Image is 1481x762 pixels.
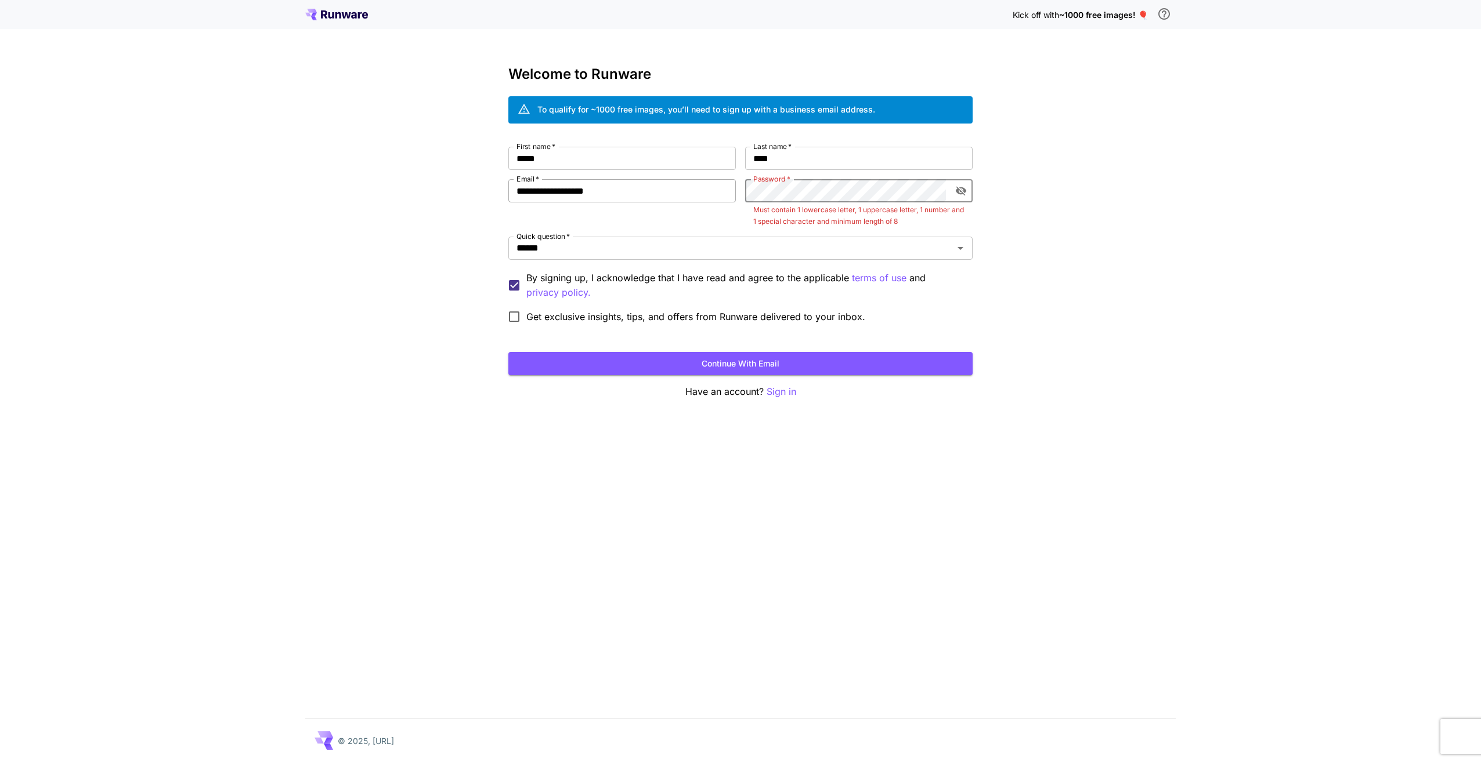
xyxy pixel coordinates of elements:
p: privacy policy. [526,285,591,300]
label: Quick question [516,231,570,241]
h3: Welcome to Runware [508,66,973,82]
button: toggle password visibility [951,180,971,201]
label: First name [516,141,555,151]
label: Last name [753,141,792,151]
label: Email [516,174,539,184]
div: To qualify for ~1000 free images, you’ll need to sign up with a business email address. [537,103,875,115]
p: By signing up, I acknowledge that I have read and agree to the applicable and [526,271,963,300]
p: Have an account? [508,384,973,399]
button: By signing up, I acknowledge that I have read and agree to the applicable and privacy policy. [852,271,906,285]
p: Must contain 1 lowercase letter, 1 uppercase letter, 1 number and 1 special character and minimum... [753,204,965,227]
span: Get exclusive insights, tips, and offers from Runware delivered to your inbox. [526,310,865,324]
button: Sign in [767,384,796,399]
button: Continue with email [508,352,973,376]
span: Kick off with [1013,10,1059,20]
p: © 2025, [URL] [338,735,394,747]
span: ~1000 free images! 🎈 [1059,10,1148,20]
p: terms of use [852,271,906,285]
button: By signing up, I acknowledge that I have read and agree to the applicable terms of use and [526,285,591,300]
button: In order to qualify for free credit, you need to sign up with a business email address and click ... [1153,2,1176,26]
button: Open [952,240,969,256]
label: Password [753,174,790,184]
